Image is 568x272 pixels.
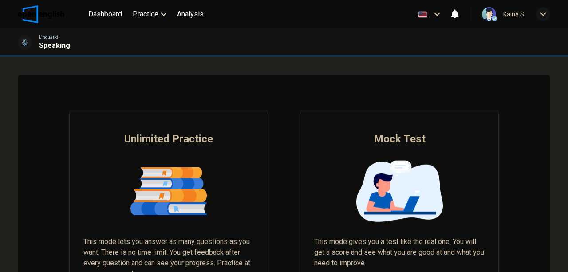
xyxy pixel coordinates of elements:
[482,7,496,21] img: Profile picture
[18,5,64,23] img: OpenEnglish logo
[124,132,213,146] span: Unlimited Practice
[314,237,485,268] span: This mode gives you a test like the real one. You will get a score and see what you are good at a...
[88,9,122,20] span: Dashboard
[177,9,204,20] span: Analysis
[417,11,428,18] img: en
[374,132,426,146] span: Mock Test
[133,9,158,20] span: Practice
[503,9,525,20] div: Kainã S.
[129,6,170,22] button: Practice
[39,34,61,40] span: Linguaskill
[85,6,126,22] button: Dashboard
[18,5,85,23] a: OpenEnglish logo
[39,40,70,51] h1: Speaking
[174,6,207,22] button: Analysis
